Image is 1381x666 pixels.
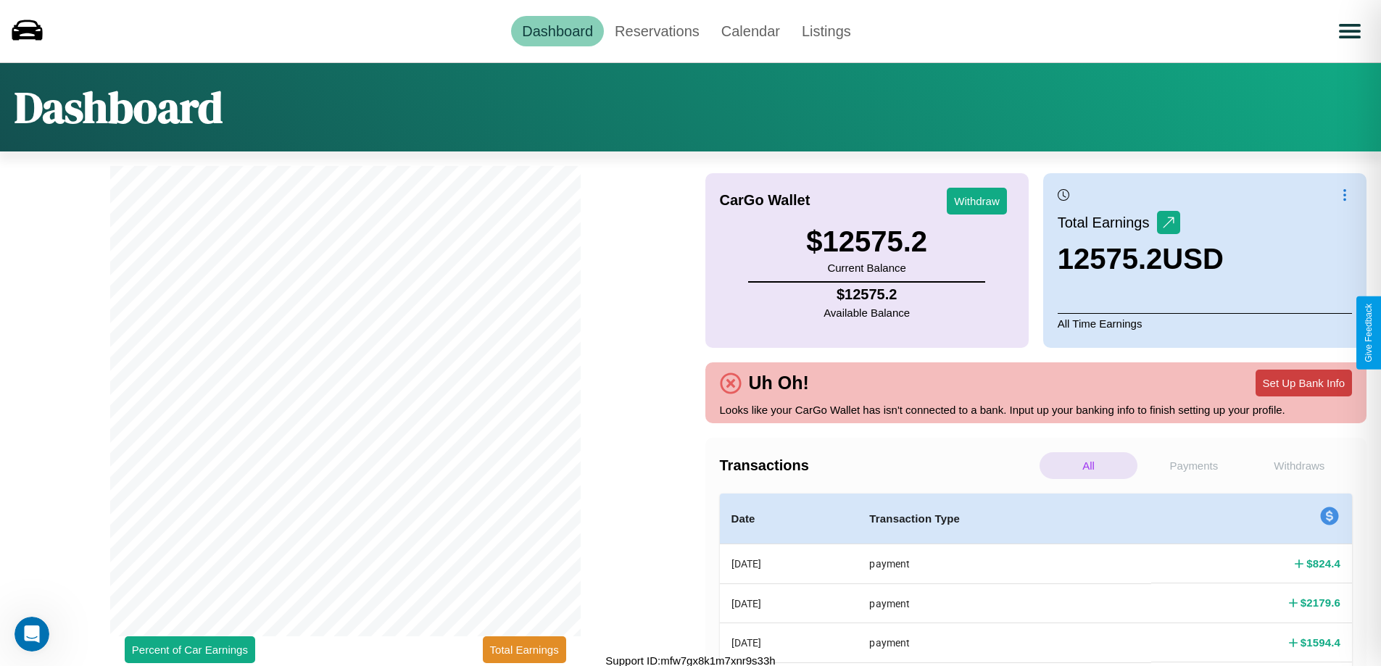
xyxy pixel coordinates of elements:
h3: 12575.2 USD [1058,243,1224,275]
h4: $ 12575.2 [824,286,910,303]
p: Looks like your CarGo Wallet has isn't connected to a bank. Input up your banking info to finish ... [720,400,1353,420]
a: Calendar [710,16,791,46]
h4: Date [731,510,847,528]
h1: Dashboard [14,78,223,137]
button: Open menu [1330,11,1370,51]
h4: $ 824.4 [1306,556,1340,571]
h4: CarGo Wallet [720,192,810,209]
th: [DATE] [720,583,858,623]
h4: Transactions [720,457,1036,474]
p: Total Earnings [1058,209,1157,236]
button: Withdraw [947,188,1007,215]
p: Available Balance [824,303,910,322]
button: Total Earnings [483,636,566,663]
th: [DATE] [720,544,858,584]
a: Reservations [604,16,710,46]
p: Current Balance [806,258,927,278]
div: Give Feedback [1364,304,1374,362]
p: Withdraws [1251,452,1348,479]
th: payment [858,623,1151,662]
p: All [1040,452,1137,479]
button: Set Up Bank Info [1256,370,1352,396]
h4: Uh Oh! [742,372,816,394]
a: Dashboard [511,16,604,46]
h4: Transaction Type [869,510,1140,528]
p: Payments [1145,452,1243,479]
iframe: Intercom live chat [14,617,49,652]
h4: $ 1594.4 [1301,635,1340,650]
th: payment [858,544,1151,584]
button: Percent of Car Earnings [125,636,255,663]
a: Listings [791,16,862,46]
h3: $ 12575.2 [806,225,927,258]
th: payment [858,583,1151,623]
h4: $ 2179.6 [1301,595,1340,610]
th: [DATE] [720,623,858,662]
p: All Time Earnings [1058,313,1352,333]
